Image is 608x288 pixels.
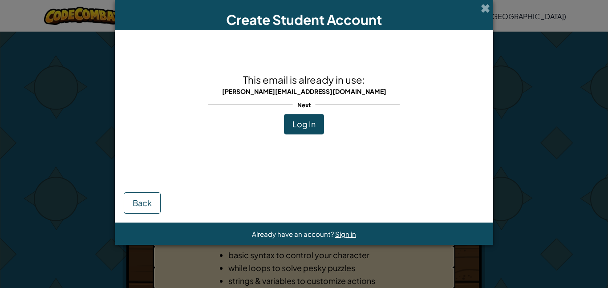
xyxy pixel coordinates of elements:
[226,11,382,28] span: Create Student Account
[284,114,324,134] button: Log In
[133,198,152,208] span: Back
[292,119,316,129] span: Log In
[222,87,386,95] span: [PERSON_NAME][EMAIL_ADDRESS][DOMAIN_NAME]
[243,73,365,86] span: This email is already in use:
[293,98,316,111] span: Next
[252,230,335,238] span: Already have an account?
[335,230,356,238] a: Sign in
[124,192,161,214] button: Back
